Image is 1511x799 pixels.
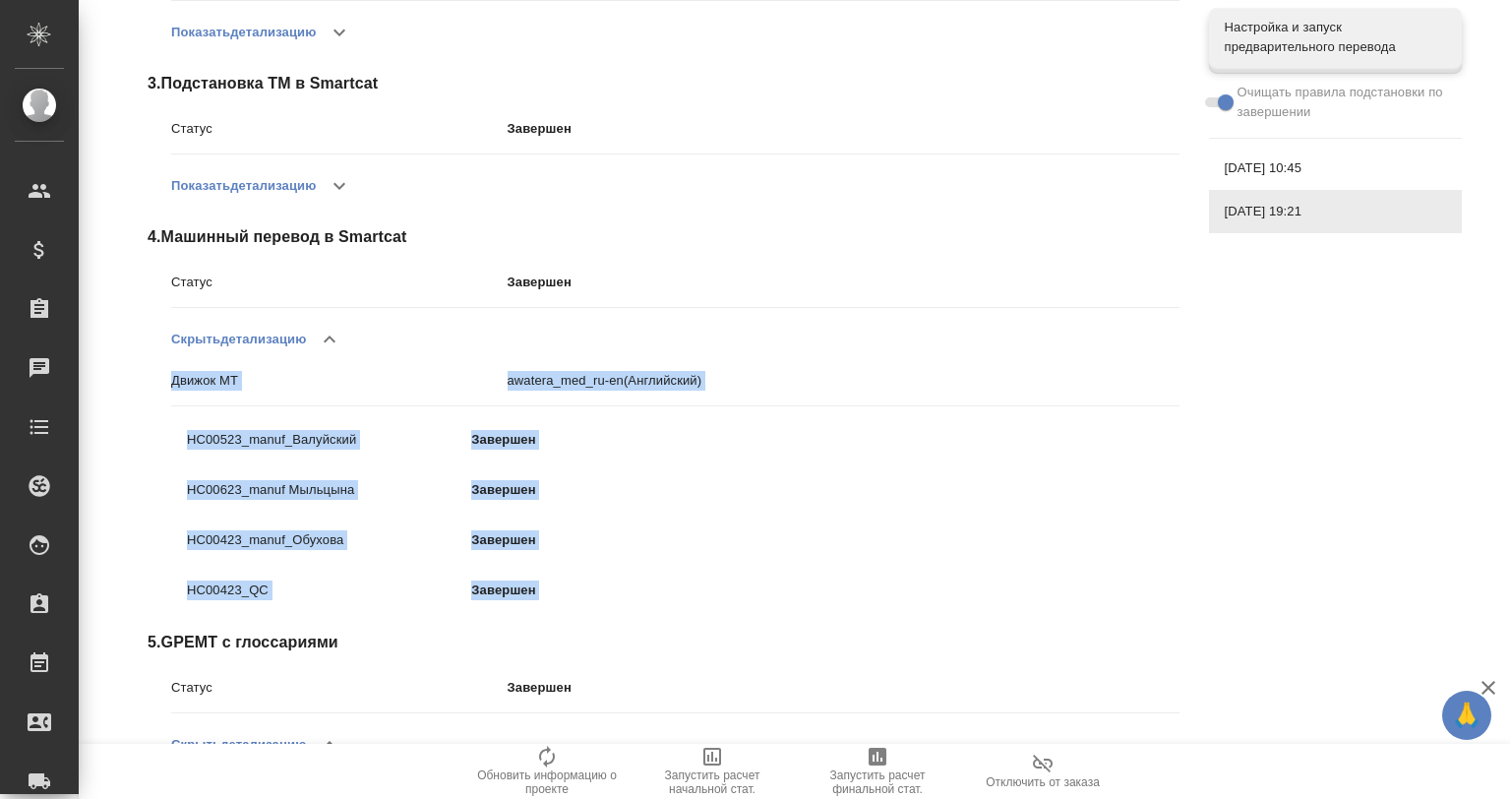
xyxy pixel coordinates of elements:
[187,530,471,550] p: НС00423_manuf_Обухова
[148,72,1179,95] span: 3 . Подстановка ТМ в Smartcat
[471,581,685,600] p: Завершен
[171,721,306,768] button: Скрытьдетализацию
[1442,691,1491,740] button: 🙏
[508,678,1179,698] p: Завершен
[1225,202,1446,221] span: [DATE] 19:21
[508,119,1179,139] p: Завершен
[171,119,508,139] p: Статус
[1238,83,1447,122] span: Очищать правила подстановки по завершении
[187,430,471,450] p: НС00523_manuf_Валуйский
[471,430,685,450] p: Завершен
[1209,8,1462,67] div: Настройка и запуск предварительного перевода
[641,768,783,796] span: Запустить расчет начальной стат.
[795,744,960,799] button: Запустить расчет финальной стат.
[476,768,618,796] span: Обновить информацию о проекте
[508,371,1179,391] p: awatera_med_ru-en (Английский)
[960,744,1125,799] button: Отключить от заказа
[148,225,1179,249] span: 4 . Машинный перевод в Smartcat
[171,162,316,210] button: Показатьдетализацию
[171,316,306,363] button: Скрытьдетализацию
[1225,158,1446,178] span: [DATE] 10:45
[464,744,630,799] button: Обновить информацию о проекте
[171,9,316,56] button: Показатьдетализацию
[1450,695,1483,736] span: 🙏
[807,768,948,796] span: Запустить расчет финальной стат.
[1209,147,1462,190] div: [DATE] 10:45
[471,530,685,550] p: Завершен
[986,775,1100,789] span: Отключить от заказа
[471,480,685,500] p: Завершен
[1209,190,1462,233] div: [DATE] 19:21
[171,371,508,391] p: Движок MT
[1225,18,1446,57] span: Настройка и запуск предварительного перевода
[187,480,471,500] p: НС00623_manuf Мыльцына
[630,744,795,799] button: Запустить расчет начальной стат.
[508,273,1179,292] p: Завершен
[171,273,508,292] p: Статус
[148,631,1179,654] span: 5 . GPEMT с глоссариями
[187,581,471,600] p: НС00423_QC
[171,678,508,698] p: Статус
